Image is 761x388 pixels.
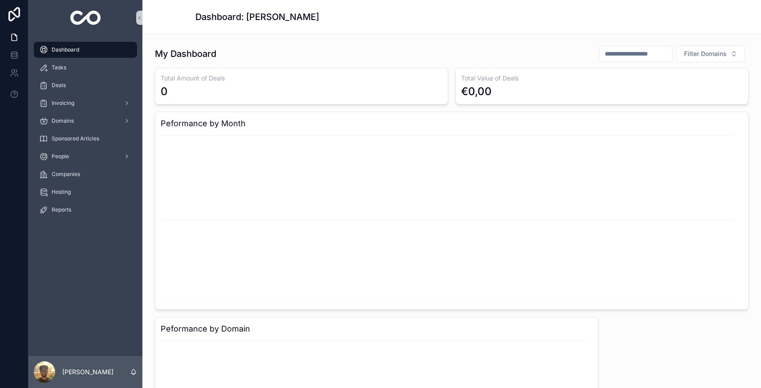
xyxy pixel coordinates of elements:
[52,188,71,196] span: Hosting
[161,117,743,130] h3: Peformance by Month
[28,36,142,229] div: scrollable content
[34,131,137,147] a: Sponsored Articles
[34,184,137,200] a: Hosting
[161,74,442,83] h3: Total Amount of Deals
[161,323,593,335] h3: Peformance by Domain
[34,166,137,182] a: Companies
[34,202,137,218] a: Reports
[52,135,99,142] span: Sponsored Articles
[34,77,137,93] a: Deals
[461,84,492,99] div: €0,00
[52,171,80,178] span: Companies
[34,148,137,164] a: People
[195,11,319,23] h1: Dashboard: [PERSON_NAME]
[676,45,745,62] button: Select Button
[52,153,69,160] span: People
[52,206,71,213] span: Reports
[461,74,743,83] h3: Total Value of Deals
[70,11,101,25] img: App logo
[161,84,168,99] div: 0
[34,113,137,129] a: Domains
[52,64,66,71] span: Tasks
[34,60,137,76] a: Tasks
[155,48,216,60] h1: My Dashboard
[34,42,137,58] a: Dashboard
[52,46,79,53] span: Dashboard
[52,100,74,107] span: Invoicing
[684,49,727,58] span: Filter Domains
[161,133,743,304] div: chart
[34,95,137,111] a: Invoicing
[62,368,113,376] p: [PERSON_NAME]
[52,117,74,124] span: Domains
[52,82,66,89] span: Deals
